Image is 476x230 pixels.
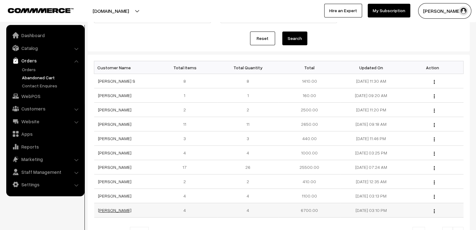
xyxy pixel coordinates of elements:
th: Action [402,61,463,74]
td: 2650.00 [279,117,340,131]
td: [DATE] 07:24 AM [340,160,402,174]
a: [PERSON_NAME] [98,107,131,112]
td: 8 [217,74,279,88]
td: 410.00 [279,174,340,189]
td: [DATE] 11:20 PM [340,103,402,117]
a: [PERSON_NAME] [98,150,131,155]
img: COMMMERCE [8,8,74,13]
td: 2 [217,174,279,189]
img: Menu [434,166,435,170]
a: Hire an Expert [324,4,362,17]
a: [PERSON_NAME] [98,193,131,198]
td: 2 [156,103,217,117]
td: [DATE] 03:10 PM [340,203,402,218]
td: 1100.00 [279,189,340,203]
img: Menu [434,195,435,199]
td: 6700.00 [279,203,340,218]
td: 2 [217,103,279,117]
a: Settings [8,179,82,190]
td: 4 [156,189,217,203]
a: [PERSON_NAME] [98,93,131,98]
td: 3 [156,131,217,146]
button: [PERSON_NAME] C [418,3,471,19]
a: My Subscription [368,4,410,17]
a: Apps [8,128,82,139]
a: Reset [250,32,275,45]
button: [DOMAIN_NAME] [71,3,151,19]
a: Abandoned Cart [20,74,82,81]
a: Website [8,116,82,127]
a: Orders [20,66,82,73]
img: Menu [434,94,435,98]
button: Search [282,32,307,45]
a: [PERSON_NAME] [98,136,131,141]
a: Orders [8,55,82,66]
td: 26 [217,160,279,174]
td: 2 [156,174,217,189]
td: 8 [156,74,217,88]
a: WebPOS [8,91,82,102]
a: Customers [8,103,82,114]
a: [PERSON_NAME] [98,179,131,184]
img: Menu [434,137,435,141]
td: [DATE] 11:30 AM [340,74,402,88]
img: Menu [434,80,435,84]
td: [DATE] 09:18 AM [340,117,402,131]
td: 17 [156,160,217,174]
td: 1000.00 [279,146,340,160]
a: [PERSON_NAME] S [98,78,135,84]
th: Total [279,61,340,74]
img: Menu [434,123,435,127]
td: [DATE] 11:46 PM [340,131,402,146]
a: COMMMERCE [8,6,63,14]
td: 4 [217,146,279,160]
td: 1 [156,88,217,103]
a: [PERSON_NAME] [98,208,131,213]
td: [DATE] 12:35 AM [340,174,402,189]
th: Total Quantity [217,61,279,74]
td: 1410.00 [279,74,340,88]
th: Updated On [340,61,402,74]
td: 4 [156,146,217,160]
a: Reports [8,141,82,152]
td: 3 [217,131,279,146]
td: [DATE] 03:13 PM [340,189,402,203]
img: user [459,6,468,16]
th: Total Items [156,61,217,74]
a: Catalog [8,42,82,54]
a: Dashboard [8,30,82,41]
td: 11 [156,117,217,131]
a: Staff Management [8,166,82,178]
a: Contact Enquires [20,82,82,89]
td: 25500.00 [279,160,340,174]
img: Menu [434,152,435,156]
th: Customer Name [94,61,156,74]
td: 11 [217,117,279,131]
td: [DATE] 09:20 AM [340,88,402,103]
img: Menu [434,109,435,113]
td: 4 [156,203,217,218]
td: 160.00 [279,88,340,103]
img: Menu [434,209,435,213]
img: Menu [434,180,435,184]
a: [PERSON_NAME] [98,164,131,170]
td: 1 [217,88,279,103]
a: Marketing [8,154,82,165]
td: 4 [217,189,279,203]
a: [PERSON_NAME] [98,121,131,127]
td: 4 [217,203,279,218]
td: 2500.00 [279,103,340,117]
td: [DATE] 03:25 PM [340,146,402,160]
td: 440.00 [279,131,340,146]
